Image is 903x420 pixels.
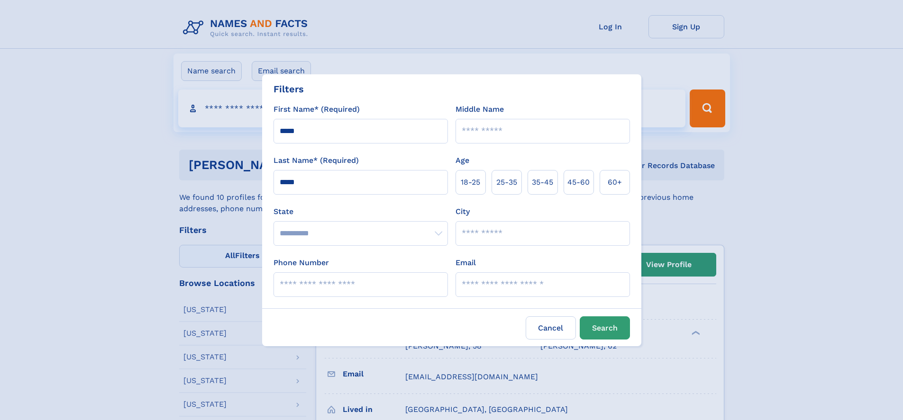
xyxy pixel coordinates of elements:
[580,316,630,340] button: Search
[567,177,590,188] span: 45‑60
[274,82,304,96] div: Filters
[461,177,480,188] span: 18‑25
[274,155,359,166] label: Last Name* (Required)
[608,177,622,188] span: 60+
[274,257,329,268] label: Phone Number
[456,155,469,166] label: Age
[526,316,576,340] label: Cancel
[456,257,476,268] label: Email
[456,206,470,217] label: City
[456,104,504,115] label: Middle Name
[496,177,517,188] span: 25‑35
[274,206,448,217] label: State
[532,177,553,188] span: 35‑45
[274,104,360,115] label: First Name* (Required)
